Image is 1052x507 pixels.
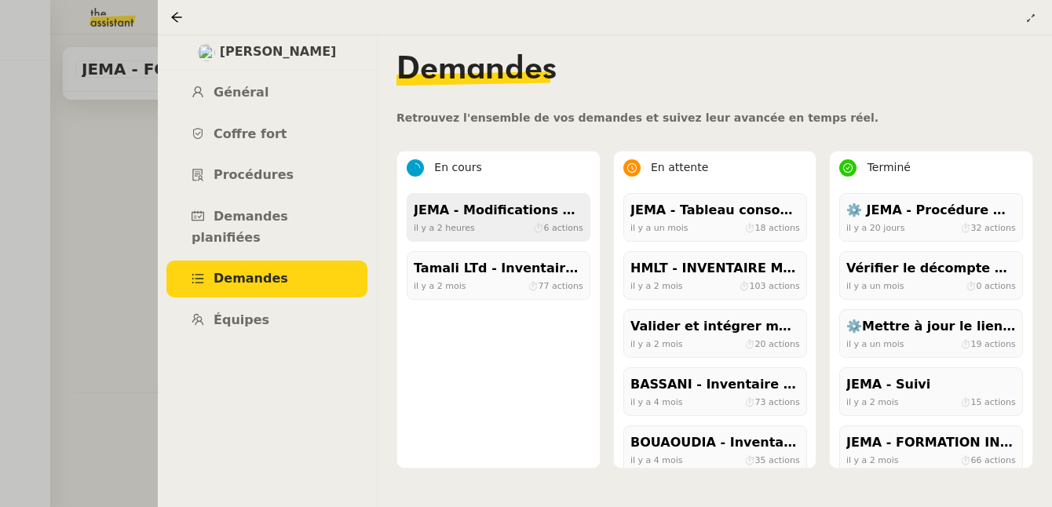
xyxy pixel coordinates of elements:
[630,258,800,279] div: HMLT - INVENTAIRE MARINE
[754,396,765,407] span: 73
[984,454,1016,465] span: actions
[630,396,683,407] span: il y a 4 mois
[651,161,708,173] span: En attente
[743,454,799,465] span: ⏱
[769,454,800,465] span: actions
[434,161,481,173] span: En cours
[743,396,799,407] span: ⏱
[769,396,800,407] span: actions
[630,200,800,221] div: JEMA - Tableau consommation
[166,199,367,256] a: Demandes planifiées
[630,316,800,337] div: Valider et intégrer modifications procédures
[984,338,1016,348] span: actions
[743,338,799,348] span: ⏱
[166,261,367,297] a: Demandes
[396,54,557,86] span: Demandes
[214,126,287,141] span: Coffre fort
[846,454,899,465] span: il y a 2 mois
[868,161,911,173] span: Terminé
[971,396,982,407] span: 15
[414,222,475,232] span: il y a 2 heures
[630,432,800,454] div: BOUAOUDIA - Inventaire immobilier
[552,222,583,232] span: actions
[754,222,765,232] span: 18
[749,280,765,290] span: 103
[630,454,683,465] span: il y a 4 mois
[769,280,800,290] span: actions
[630,280,683,290] span: il y a 2 mois
[846,338,904,348] span: il y a un mois
[966,280,1016,290] span: ⏱
[971,222,982,232] span: 32
[846,258,1016,279] div: Vérifier le décompte des actions JEMA
[414,200,583,221] div: JEMA - Modifications procédure Marine
[630,222,689,232] span: il y a un mois
[533,222,583,232] span: ⏱
[544,222,550,232] span: 6
[743,222,799,232] span: ⏱
[166,302,367,339] a: Équipes
[971,338,982,348] span: 19
[630,338,683,348] span: il y a 2 mois
[846,222,904,232] span: il y a 20 jours
[846,432,1016,454] div: JEMA - FORMATION INVENTAIRES - MANON 2
[984,280,1016,290] span: actions
[984,222,1016,232] span: actions
[846,396,899,407] span: il y a 2 mois
[846,374,1016,396] div: JEMA - Suivi
[528,280,583,290] span: ⏱
[984,396,1016,407] span: actions
[960,222,1016,232] span: ⏱
[214,312,269,327] span: Équipes
[846,200,1016,221] div: ⚙️ JEMA - Procédure modifications
[960,396,1016,407] span: ⏱
[552,280,583,290] span: actions
[754,338,765,348] span: 20
[960,338,1016,348] span: ⏱
[220,42,337,63] span: [PERSON_NAME]
[971,454,982,465] span: 66
[214,167,294,182] span: Procédures
[630,374,800,396] div: BASSANI - Inventaire immobilier
[846,280,904,290] span: il y a un mois
[738,280,799,290] span: ⏱
[198,44,215,61] img: users%2F1KZeGoDA7PgBs4M3FMhJkcSWXSs1%2Favatar%2F872c3928-ebe4-491f-ae76-149ccbe264e1
[192,209,288,245] span: Demandes planifiées
[414,258,583,279] div: Tamali LTd - Inventaire Marine
[769,222,800,232] span: actions
[977,280,982,290] span: 0
[214,85,268,100] span: Général
[166,75,367,111] a: Général
[960,454,1016,465] span: ⏱
[166,116,367,153] a: Coffre fort
[214,271,288,286] span: Demandes
[769,338,800,348] span: actions
[166,157,367,194] a: Procédures
[414,280,466,290] span: il y a 2 mois
[539,280,550,290] span: 77
[396,111,878,124] span: Retrouvez l'ensemble de vos demandes et suivez leur avancée en temps réel.
[754,454,765,465] span: 35
[846,316,1016,337] div: ⚙️Mettre à jour le lien du document Collection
